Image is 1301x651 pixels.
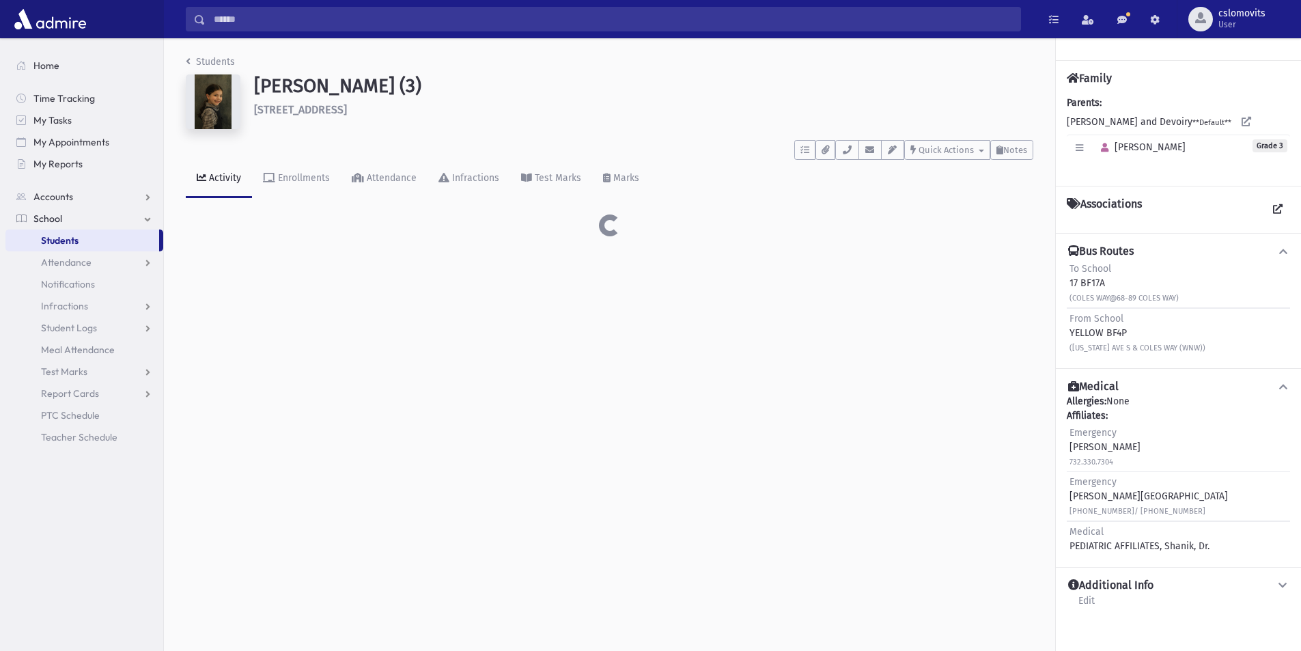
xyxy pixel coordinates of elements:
div: [PERSON_NAME][GEOGRAPHIC_DATA] [1069,475,1228,518]
a: Teacher Schedule [5,426,163,448]
a: View all Associations [1265,197,1290,222]
div: [PERSON_NAME] [1069,426,1141,469]
a: Home [5,55,163,77]
span: Students [41,234,79,247]
a: My Appointments [5,131,163,153]
button: Medical [1067,380,1290,394]
span: From School [1069,313,1123,324]
h4: Family [1067,72,1112,85]
div: Enrollments [275,172,330,184]
b: Allergies: [1067,396,1106,407]
button: Additional Info [1067,579,1290,593]
span: School [33,212,62,225]
small: [PHONE_NUMBER]/ [PHONE_NUMBER] [1069,507,1205,516]
a: Attendance [341,160,428,198]
span: My Reports [33,158,83,170]
h4: Bus Routes [1068,245,1134,259]
button: Bus Routes [1067,245,1290,259]
a: Test Marks [510,160,592,198]
div: PEDIATRIC AFFILIATES, Shanik, Dr. [1069,525,1209,553]
a: Edit [1078,593,1095,618]
img: AdmirePro [11,5,89,33]
span: cslomovits [1218,8,1265,19]
span: Infractions [41,300,88,312]
small: 732.330.7304 [1069,458,1113,467]
div: Attendance [364,172,417,184]
a: PTC Schedule [5,404,163,426]
span: Notes [1003,145,1027,155]
a: Attendance [5,251,163,273]
div: Activity [206,172,241,184]
a: Report Cards [5,383,163,404]
span: Notifications [41,278,95,290]
a: Accounts [5,186,163,208]
a: Infractions [428,160,510,198]
a: Enrollments [252,160,341,198]
div: YELLOW BF4P [1069,311,1205,355]
a: Time Tracking [5,87,163,109]
small: ([US_STATE] AVE S & COLES WAY (WNW)) [1069,344,1205,352]
a: Students [5,230,159,251]
button: Quick Actions [904,140,990,160]
input: Search [206,7,1020,31]
span: Emergency [1069,476,1117,488]
span: Time Tracking [33,92,95,105]
div: Marks [611,172,639,184]
span: Emergency [1069,427,1117,439]
div: [PERSON_NAME] and Devoiry [1067,96,1290,175]
div: 17 BF17A [1069,262,1179,305]
a: Student Logs [5,317,163,339]
span: Home [33,59,59,72]
span: My Tasks [33,114,72,126]
span: PTC Schedule [41,409,100,421]
b: Affiliates: [1067,410,1108,421]
span: Test Marks [41,365,87,378]
span: Student Logs [41,322,97,334]
h4: Additional Info [1068,579,1153,593]
span: [PERSON_NAME] [1095,141,1186,153]
span: Meal Attendance [41,344,115,356]
a: Notifications [5,273,163,295]
a: Activity [186,160,252,198]
span: Grade 3 [1253,139,1287,152]
span: Teacher Schedule [41,431,117,443]
span: Attendance [41,256,92,268]
div: None [1067,394,1290,556]
span: Report Cards [41,387,99,400]
span: Accounts [33,191,73,203]
span: To School [1069,263,1111,275]
div: Infractions [449,172,499,184]
h6: [STREET_ADDRESS] [254,103,1033,116]
a: My Tasks [5,109,163,131]
a: Test Marks [5,361,163,383]
a: Meal Attendance [5,339,163,361]
a: Infractions [5,295,163,317]
button: Notes [990,140,1033,160]
h1: [PERSON_NAME] (3) [254,74,1033,98]
small: (COLES WAY@68-89 COLES WAY) [1069,294,1179,303]
span: My Appointments [33,136,109,148]
h4: Associations [1067,197,1142,222]
nav: breadcrumb [186,55,235,74]
h4: Medical [1068,380,1119,394]
b: Parents: [1067,97,1102,109]
a: School [5,208,163,230]
a: Marks [592,160,650,198]
span: Medical [1069,526,1104,538]
span: Quick Actions [919,145,974,155]
span: User [1218,19,1265,30]
a: My Reports [5,153,163,175]
a: Students [186,56,235,68]
div: Test Marks [532,172,581,184]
